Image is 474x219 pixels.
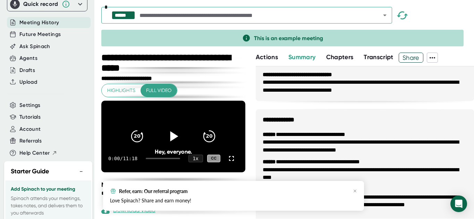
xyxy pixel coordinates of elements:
[326,53,354,61] span: Chapters
[364,53,393,61] span: Transcript
[288,53,315,61] span: Summary
[19,54,37,62] button: Agents
[23,1,58,8] div: Quick record
[450,195,467,212] div: Open Intercom Messenger
[380,10,390,20] button: Open
[19,43,50,51] button: Ask Spinach
[146,86,171,95] span: Full video
[11,186,86,192] h3: Add Spinach to your meeting
[19,78,37,86] button: Upload
[19,125,41,133] button: Account
[141,84,177,97] button: Full video
[19,149,50,157] span: Help Center
[256,53,278,61] span: Actions
[188,155,203,162] div: 1 x
[254,35,323,42] span: This is an example meeting
[19,30,61,38] button: Future Meetings
[102,84,141,97] button: Highlights
[11,167,49,176] h2: Starter Guide
[108,156,137,161] div: 0:00 / 11:18
[77,166,86,176] button: −
[19,113,41,121] button: Tutorials
[19,101,41,109] button: Settings
[101,207,155,215] div: Paid feature
[19,137,42,145] button: Referrals
[288,53,315,62] button: Summary
[11,195,86,217] p: Spinach attends your meetings, takes notes, and delivers them to you afterwards
[256,53,278,62] button: Actions
[19,66,35,74] button: Drafts
[107,86,135,95] span: Highlights
[326,53,354,62] button: Chapters
[19,19,59,27] button: Meeting History
[207,155,220,163] div: CC
[399,52,423,64] span: Share
[101,181,247,189] div: Meeting Attendees
[364,53,393,62] button: Transcript
[399,53,423,63] button: Share
[116,148,231,155] div: Hey, everyone.
[19,149,57,157] button: Help Center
